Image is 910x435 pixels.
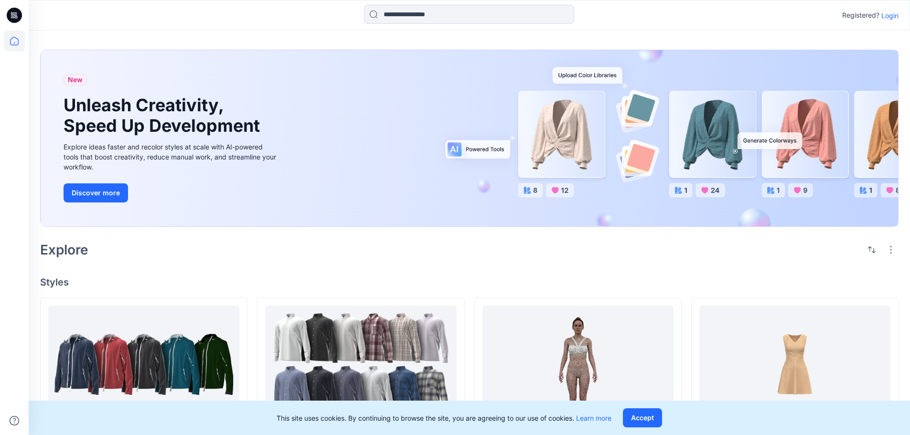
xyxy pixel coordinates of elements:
a: 50125-131249 [48,306,239,424]
a: Learn more [576,414,611,422]
p: Login [881,11,899,21]
a: test up [699,306,890,424]
h1: Unleash Creativity, Speed Up Development [64,95,264,136]
button: Accept [623,408,662,427]
a: Muestras de tela [265,306,456,424]
button: Discover more [64,183,128,202]
span: New [68,74,83,85]
div: Explore ideas faster and recolor styles at scale with AI-powered tools that boost creativity, red... [64,142,278,172]
p: This site uses cookies. By continuing to browse the site, you are agreeing to our use of cookies. [277,413,611,423]
h4: Styles [40,276,899,288]
a: Discover more [64,183,278,202]
h2: Explore [40,242,88,257]
p: Registered? [842,10,879,21]
a: legacy 2025.1 image [482,306,674,424]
